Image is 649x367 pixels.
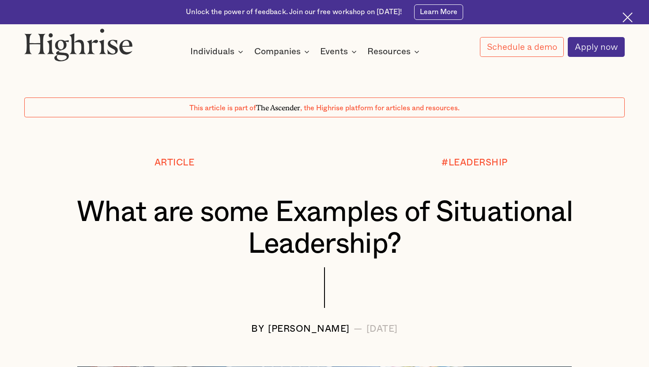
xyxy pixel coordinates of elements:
[256,102,300,110] span: The Ascender
[367,46,411,57] div: Resources
[320,46,359,57] div: Events
[568,37,625,57] a: Apply now
[268,324,350,334] div: [PERSON_NAME]
[186,7,402,17] div: Unlock the power of feedback. Join our free workshop on [DATE]!
[49,196,600,260] h1: What are some Examples of Situational Leadership?
[190,46,246,57] div: Individuals
[414,4,463,20] a: Learn More
[480,37,564,57] a: Schedule a demo
[300,105,460,112] span: , the Highrise platform for articles and resources.
[366,324,398,334] div: [DATE]
[254,46,301,57] div: Companies
[190,46,234,57] div: Individuals
[623,12,633,22] img: Cross icon
[320,46,348,57] div: Events
[155,158,195,168] div: Article
[441,158,508,168] div: #LEADERSHIP
[24,28,133,61] img: Highrise logo
[367,46,422,57] div: Resources
[189,105,256,112] span: This article is part of
[354,324,362,334] div: —
[254,46,312,57] div: Companies
[251,324,264,334] div: BY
